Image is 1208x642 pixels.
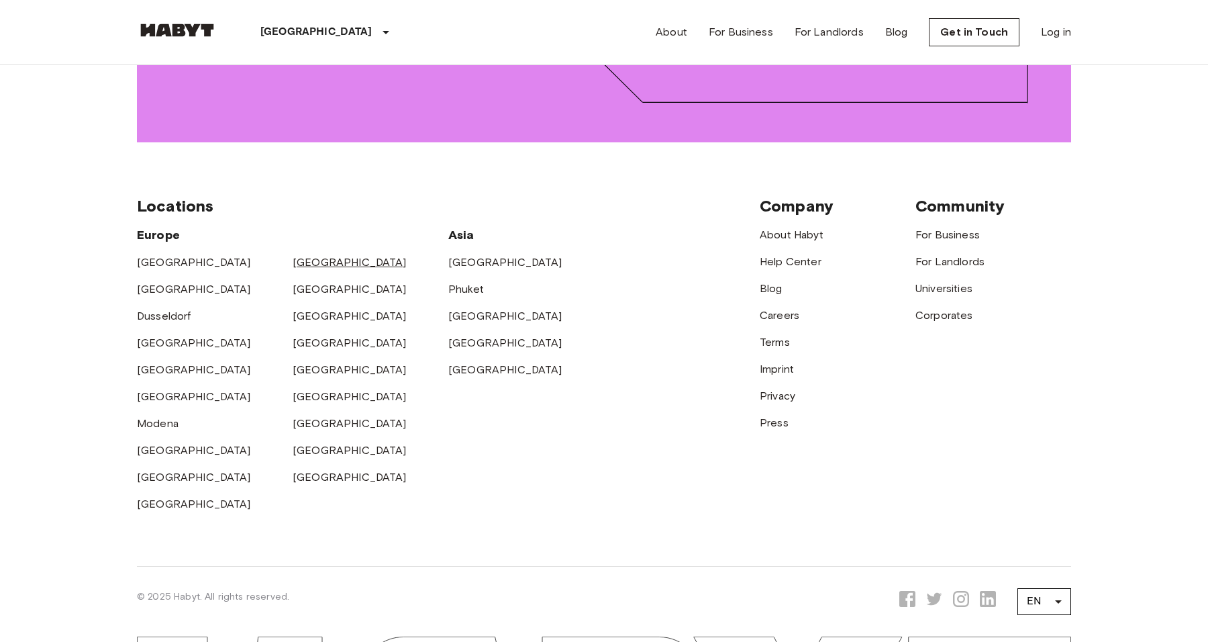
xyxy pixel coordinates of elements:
[293,256,407,269] a: [GEOGRAPHIC_DATA]
[293,417,407,430] a: [GEOGRAPHIC_DATA]
[795,24,864,40] a: For Landlords
[885,24,908,40] a: Blog
[137,283,251,295] a: [GEOGRAPHIC_DATA]
[293,444,407,457] a: [GEOGRAPHIC_DATA]
[915,196,1005,216] span: Community
[448,228,474,242] span: Asia
[260,24,372,40] p: [GEOGRAPHIC_DATA]
[656,24,687,40] a: About
[293,471,407,484] a: [GEOGRAPHIC_DATA]
[137,363,251,376] a: [GEOGRAPHIC_DATA]
[137,310,191,322] a: Dusseldorf
[760,228,823,241] a: About Habyt
[137,498,251,510] a: [GEOGRAPHIC_DATA]
[137,471,251,484] a: [GEOGRAPHIC_DATA]
[760,196,834,216] span: Company
[137,417,179,430] a: Modena
[137,228,180,242] span: Europe
[137,196,213,216] span: Locations
[293,390,407,403] a: [GEOGRAPHIC_DATA]
[760,309,799,322] a: Careers
[448,363,562,376] a: [GEOGRAPHIC_DATA]
[915,282,972,295] a: Universities
[760,336,790,349] a: Terms
[448,256,562,269] a: [GEOGRAPHIC_DATA]
[929,18,1019,46] a: Get in Touch
[137,390,251,403] a: [GEOGRAPHIC_DATA]
[709,24,773,40] a: For Business
[293,363,407,376] a: [GEOGRAPHIC_DATA]
[760,389,795,402] a: Privacy
[293,336,407,349] a: [GEOGRAPHIC_DATA]
[448,310,562,322] a: [GEOGRAPHIC_DATA]
[293,310,407,322] a: [GEOGRAPHIC_DATA]
[448,283,484,295] a: Phuket
[137,444,251,457] a: [GEOGRAPHIC_DATA]
[760,282,783,295] a: Blog
[760,416,789,429] a: Press
[915,228,980,241] a: For Business
[448,336,562,349] a: [GEOGRAPHIC_DATA]
[915,309,973,322] a: Corporates
[760,255,821,268] a: Help Center
[137,591,289,602] span: © 2025 Habyt. All rights reserved.
[915,255,985,268] a: For Landlords
[137,256,251,269] a: [GEOGRAPHIC_DATA]
[137,24,217,37] img: Habyt
[293,283,407,295] a: [GEOGRAPHIC_DATA]
[760,363,794,375] a: Imprint
[137,336,251,349] a: [GEOGRAPHIC_DATA]
[1041,24,1071,40] a: Log in
[1017,583,1071,621] div: EN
